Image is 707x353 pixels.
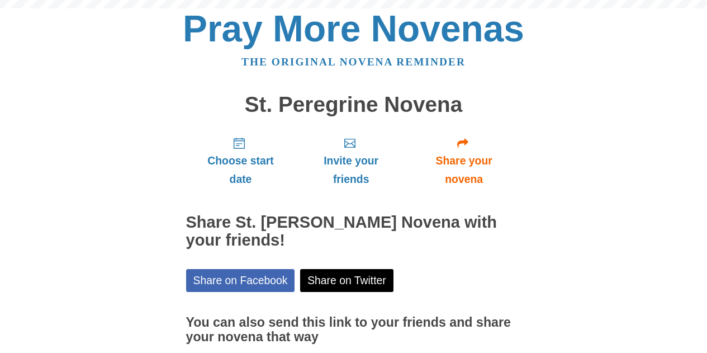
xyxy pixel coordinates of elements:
[186,316,521,344] h3: You can also send this link to your friends and share your novena that way
[418,152,510,189] span: Share your novena
[186,93,521,117] h1: St. Peregrine Novena
[186,128,296,194] a: Choose start date
[295,128,406,194] a: Invite your friends
[186,214,521,250] h2: Share St. [PERSON_NAME] Novena with your friends!
[300,269,393,292] a: Share on Twitter
[197,152,284,189] span: Choose start date
[407,128,521,194] a: Share your novena
[241,56,466,68] a: The original novena reminder
[306,152,395,189] span: Invite your friends
[183,8,524,49] a: Pray More Novenas
[186,269,295,292] a: Share on Facebook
